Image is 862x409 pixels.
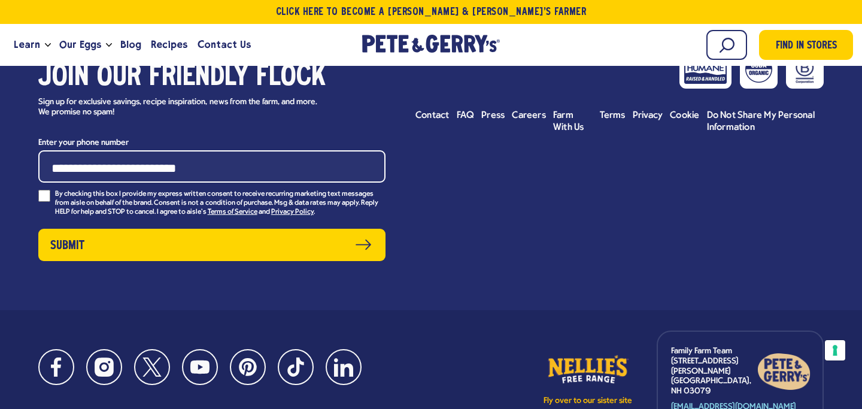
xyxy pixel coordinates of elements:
[14,37,40,52] span: Learn
[38,61,386,95] h3: Join our friendly flock
[208,208,257,217] a: Terms of Service
[457,110,475,122] a: FAQ
[543,353,633,405] a: Fly over to our sister site
[198,37,251,52] span: Contact Us
[553,111,584,132] span: Farm With Us
[512,110,546,122] a: Careers
[553,110,593,134] a: Farm With Us
[151,37,187,52] span: Recipes
[38,135,386,150] label: Enter your phone number
[415,111,450,120] span: Contact
[600,111,626,120] span: Terms
[707,110,824,134] a: Do Not Share My Personal Information
[543,397,633,405] p: Fly over to our sister site
[54,29,106,61] a: Our Eggs
[38,190,50,202] input: By checking this box I provide my express written consent to receive recurring marketing text mes...
[671,347,757,397] p: Family Farm Team [STREET_ADDRESS][PERSON_NAME] [GEOGRAPHIC_DATA], NH 03079
[193,29,256,61] a: Contact Us
[116,29,146,61] a: Blog
[633,110,663,122] a: Privacy
[512,111,546,120] span: Careers
[120,37,141,52] span: Blog
[106,43,112,47] button: Open the dropdown menu for Our Eggs
[38,98,329,118] p: Sign up for exclusive savings, recipe inspiration, news from the farm, and more. We promise no spam!
[706,30,747,60] input: Search
[759,30,853,60] a: Find in Stores
[481,110,505,122] a: Press
[38,229,386,261] button: Submit
[481,111,505,120] span: Press
[457,111,475,120] span: FAQ
[59,37,101,52] span: Our Eggs
[825,340,845,360] button: Your consent preferences for tracking technologies
[670,111,699,120] span: Cookie
[415,110,450,122] a: Contact
[146,29,192,61] a: Recipes
[45,43,51,47] button: Open the dropdown menu for Learn
[415,110,824,134] ul: Footer menu
[9,29,45,61] a: Learn
[271,208,314,217] a: Privacy Policy
[776,38,837,54] span: Find in Stores
[600,110,626,122] a: Terms
[633,111,663,120] span: Privacy
[55,190,386,217] p: By checking this box I provide my express written consent to receive recurring marketing text mes...
[670,110,699,122] a: Cookie
[707,111,815,132] span: Do Not Share My Personal Information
